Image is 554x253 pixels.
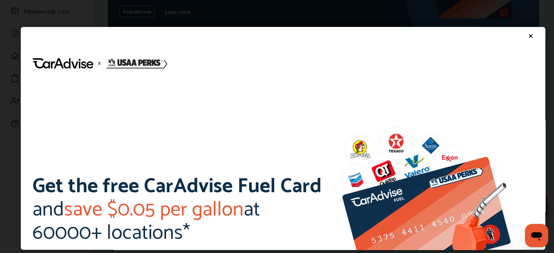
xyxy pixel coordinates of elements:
span: save $0.05 per gallon [64,189,244,223]
p: 60000+ locations* [32,212,322,247]
span: and [32,189,64,223]
iframe: Button to launch messaging window [525,224,548,247]
img: i85PM1v5UtdP9sXAtjSuITTPCbRGon30paZfl+De13piH2zjMgAAAAAElFTkSuQmCC [32,58,168,68]
span: at [244,189,260,223]
p: Get the free CarAdvise Fuel Card [32,165,322,200]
